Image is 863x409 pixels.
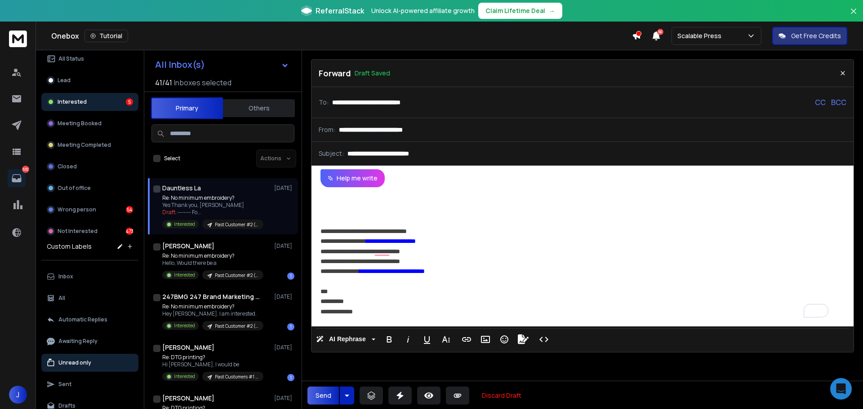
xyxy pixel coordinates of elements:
span: 50 [657,29,663,35]
button: Others [223,98,295,118]
p: [DATE] [274,242,294,250]
label: Select [164,155,180,162]
p: [DATE] [274,293,294,300]
span: Draft: [162,208,177,216]
h1: [PERSON_NAME] [162,394,214,403]
button: Inbox [41,268,138,286]
button: Sent [41,375,138,393]
h3: Inboxes selected [174,77,231,88]
span: → [549,6,555,15]
button: Unread only [41,354,138,372]
button: Emoticons [496,330,513,348]
div: Onebox [51,30,632,42]
h1: Dauntless La [162,184,201,193]
h3: Custom Labels [47,242,92,251]
p: Hey [PERSON_NAME]. I am interested. [162,310,263,317]
button: Close banner [848,5,859,27]
p: Automatic Replies [58,316,107,323]
button: Signature [515,330,532,348]
p: [DATE] [274,344,294,351]
p: Interested [174,322,195,329]
p: [DATE] [274,185,294,192]
p: Scalable Press [677,31,725,40]
button: Insert Image (Ctrl+P) [477,330,494,348]
p: Out of office [58,185,91,192]
button: Awaiting Reply [41,332,138,350]
p: Hi [PERSON_NAME], I would be [162,361,263,368]
p: Re: DTG printing? [162,354,263,361]
button: J [9,386,27,404]
button: Send [307,387,339,405]
p: Meeting Booked [58,120,102,127]
button: Get Free Credits [772,27,847,45]
div: To enrich screen reader interactions, please activate Accessibility in Grammarly extension settings [311,187,854,326]
p: Interested [174,272,195,278]
button: Meeting Completed [41,136,138,154]
button: Not Interested473 [41,222,138,240]
p: Interested [58,98,87,106]
button: Lead [41,71,138,89]
h1: All Inbox(s) [155,60,205,69]
button: Italic (Ctrl+I) [400,330,417,348]
button: Tutorial [85,30,128,42]
p: From: [319,125,335,134]
button: Interested5 [41,93,138,111]
p: Past Customer #2 (SP) [215,323,258,330]
button: Discard Draft [475,387,529,405]
p: Past Customer #2 (SP) [215,272,258,279]
p: Meeting Completed [58,141,111,149]
p: All Status [58,55,84,62]
button: Primary [151,97,223,119]
button: AI Rephrase [314,330,377,348]
button: Bold (Ctrl+B) [381,330,398,348]
p: Lead [58,77,71,84]
button: Wrong person54 [41,201,138,219]
button: Insert Link (Ctrl+K) [458,330,475,348]
button: Help me write [320,169,385,187]
p: 532 [22,166,29,173]
p: Draft Saved [355,69,390,78]
p: Past Customers #1 (SP) [215,374,258,380]
p: Forward [319,67,351,79]
p: Closed [58,163,77,170]
p: Hello, Would there be a [162,259,263,267]
h1: 247BMG 247 Brand Marketing Group [162,292,261,301]
div: 1 [287,374,294,381]
div: 473 [126,228,133,235]
div: 1 [287,273,294,280]
p: Re: No minimum embroidery? [162,194,263,202]
button: Closed [41,158,138,176]
p: Yes Thank you, [PERSON_NAME] [162,202,263,209]
p: Subject: [319,149,344,158]
p: Re: No minimum embroidery? [162,303,263,310]
p: Sent [58,381,71,388]
button: Meeting Booked [41,114,138,132]
p: Re: No minimum embroidery? [162,252,263,259]
span: AI Rephrase [327,335,368,343]
button: Claim Lifetime Deal→ [478,3,562,19]
p: Awaiting Reply [58,338,98,345]
button: Underline (Ctrl+U) [418,330,436,348]
div: 5 [126,98,133,106]
span: ReferralStack [316,5,364,16]
p: Interested [174,221,195,228]
p: Wrong person [58,206,96,213]
button: All Inbox(s) [148,56,296,74]
div: Open Intercom Messenger [830,378,852,400]
p: Get Free Credits [791,31,841,40]
p: Not Interested [58,228,98,235]
p: To: [319,98,329,107]
button: Out of office [41,179,138,197]
p: Inbox [58,273,73,280]
p: BCC [831,97,846,108]
p: [DATE] [274,395,294,402]
p: Past Customer #2 (SP) [215,221,258,228]
button: More Text [437,330,454,348]
span: ---------- Fo ... [178,208,201,216]
button: All [41,289,138,307]
span: 41 / 41 [155,77,172,88]
button: Automatic Replies [41,311,138,329]
button: All Status [41,50,138,68]
h1: [PERSON_NAME] [162,343,214,352]
p: Unread only [58,359,91,366]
